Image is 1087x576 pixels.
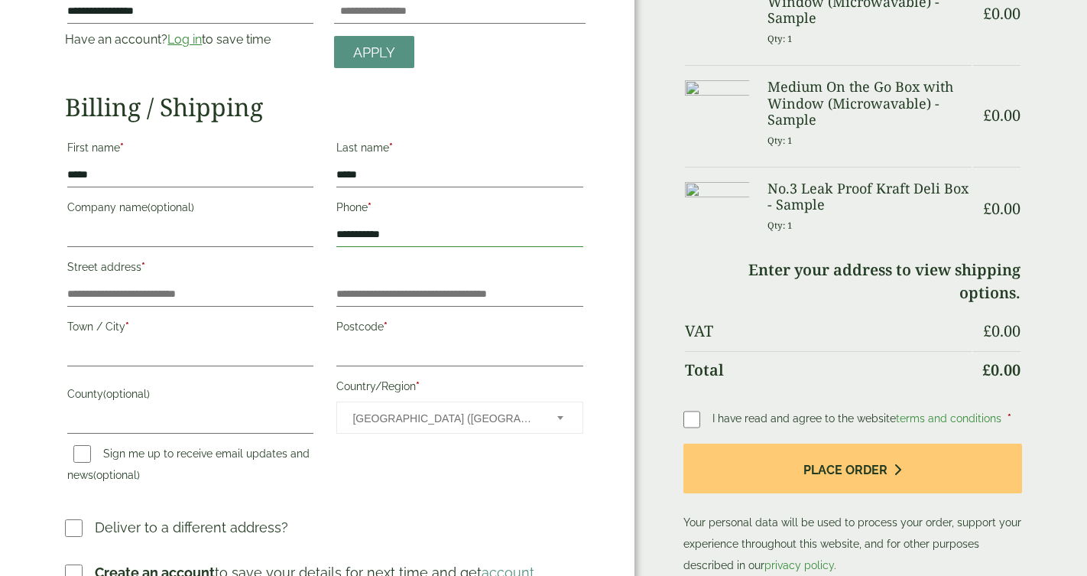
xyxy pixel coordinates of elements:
span: (optional) [103,388,150,400]
bdi: 0.00 [982,360,1020,380]
label: First name [67,137,313,163]
h3: Medium On the Go Box with Window (Microwavable) - Sample [767,79,971,129]
label: Phone [336,197,582,223]
label: County [67,383,313,409]
abbr: required [1008,412,1011,425]
span: £ [983,3,991,24]
span: Country/Region [336,402,582,434]
a: terms and conditions [896,412,1001,425]
td: Enter your address to view shipping options. [685,252,1020,311]
span: £ [983,198,991,219]
span: £ [983,321,991,341]
span: £ [982,360,991,380]
bdi: 0.00 [983,3,1020,24]
abbr: required [384,321,388,333]
small: Qty: 1 [767,220,793,231]
abbr: required [389,142,393,154]
th: Total [685,351,972,389]
small: Qty: 1 [767,135,793,146]
abbr: required [120,142,124,154]
span: (optional) [148,201,194,213]
p: Your personal data will be used to process your order, support your experience throughout this we... [683,444,1022,576]
button: Place order [683,444,1022,493]
label: Company name [67,197,313,223]
label: Country/Region [336,376,582,402]
bdi: 0.00 [983,321,1020,341]
span: Apply [353,44,395,61]
abbr: required [141,261,145,273]
span: I have read and agree to the website [712,412,1004,425]
p: Have an account? to save time [65,31,316,49]
span: United Kingdom (UK) [352,402,536,434]
a: privacy policy [764,559,834,571]
h2: Billing / Shipping [65,93,585,122]
p: Deliver to a different address? [95,517,288,538]
bdi: 0.00 [983,105,1020,125]
a: Apply [334,36,414,69]
abbr: required [368,201,372,213]
label: Sign me up to receive email updates and news [67,447,310,486]
small: Qty: 1 [767,33,793,44]
label: Last name [336,137,582,163]
span: (optional) [93,469,140,481]
a: Log in [167,32,202,47]
th: VAT [685,313,972,350]
bdi: 0.00 [983,198,1020,219]
label: Town / City [67,316,313,342]
input: Sign me up to receive email updates and news(optional) [73,445,91,463]
abbr: required [125,321,129,333]
h3: No.3 Leak Proof Kraft Deli Box - Sample [767,181,971,213]
label: Street address [67,256,313,282]
abbr: required [416,380,420,392]
span: £ [983,105,991,125]
label: Postcode [336,316,582,342]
